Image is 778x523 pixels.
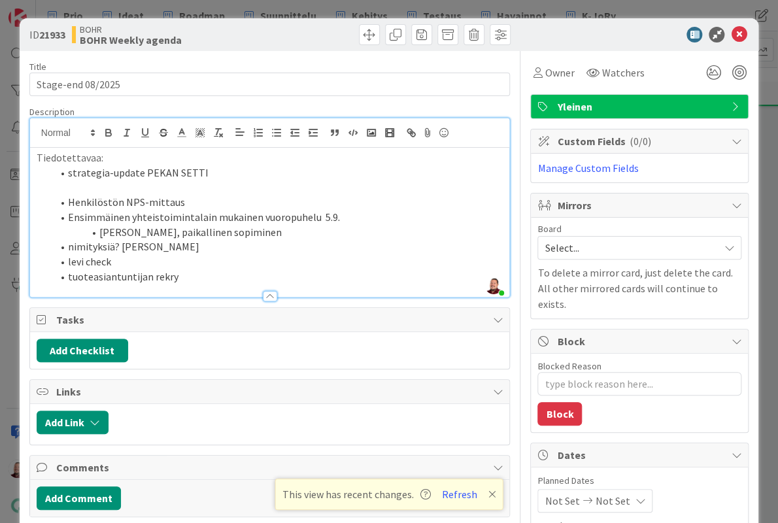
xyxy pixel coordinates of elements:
[537,474,741,488] span: Planned Dates
[39,28,65,41] b: 21933
[537,360,601,372] label: Blocked Reason
[52,165,503,180] li: strategia-update PEKAN SETTI
[52,195,503,210] li: Henkilöstön NPS-mittaus
[545,239,712,257] span: Select...
[37,150,503,165] p: Tiedotettavaa:
[557,197,724,213] span: Mirrors
[282,486,431,502] span: This view has recent changes.
[37,486,121,510] button: Add Comment
[52,239,503,254] li: nimityksiä? [PERSON_NAME]
[557,133,724,149] span: Custom Fields
[37,411,109,434] button: Add Link
[601,65,644,80] span: Watchers
[80,35,182,45] b: BOHR Weekly agenda
[537,224,561,233] span: Board
[557,333,724,349] span: Block
[545,65,574,80] span: Owner
[56,312,486,328] span: Tasks
[557,99,724,114] span: Yleinen
[56,384,486,399] span: Links
[537,402,582,426] button: Block
[484,276,503,294] img: 8MARACyCzyDdOogtKbuhiGEOiMLTYxQp.jpg
[537,161,638,175] a: Manage Custom Fields
[52,269,503,284] li: tuoteasiantuntijan rekry
[29,27,65,42] span: ID
[52,225,503,240] li: [PERSON_NAME], paikallinen sopiminen
[37,339,128,362] button: Add Checklist
[56,460,486,475] span: Comments
[29,61,46,73] label: Title
[629,135,651,148] span: ( 0/0 )
[80,24,182,35] span: BOHR
[595,493,630,509] span: Not Set
[29,73,511,96] input: type card name here...
[557,447,724,463] span: Dates
[437,486,482,503] button: Refresh
[52,254,503,269] li: levi check
[545,493,579,509] span: Not Set
[537,265,741,312] p: To delete a mirror card, just delete the card. All other mirrored cards will continue to exists.
[29,106,75,118] span: Description
[52,210,503,225] li: Ensimmäinen yhteistoimintalain mukainen vuoropuhelu 5.9.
